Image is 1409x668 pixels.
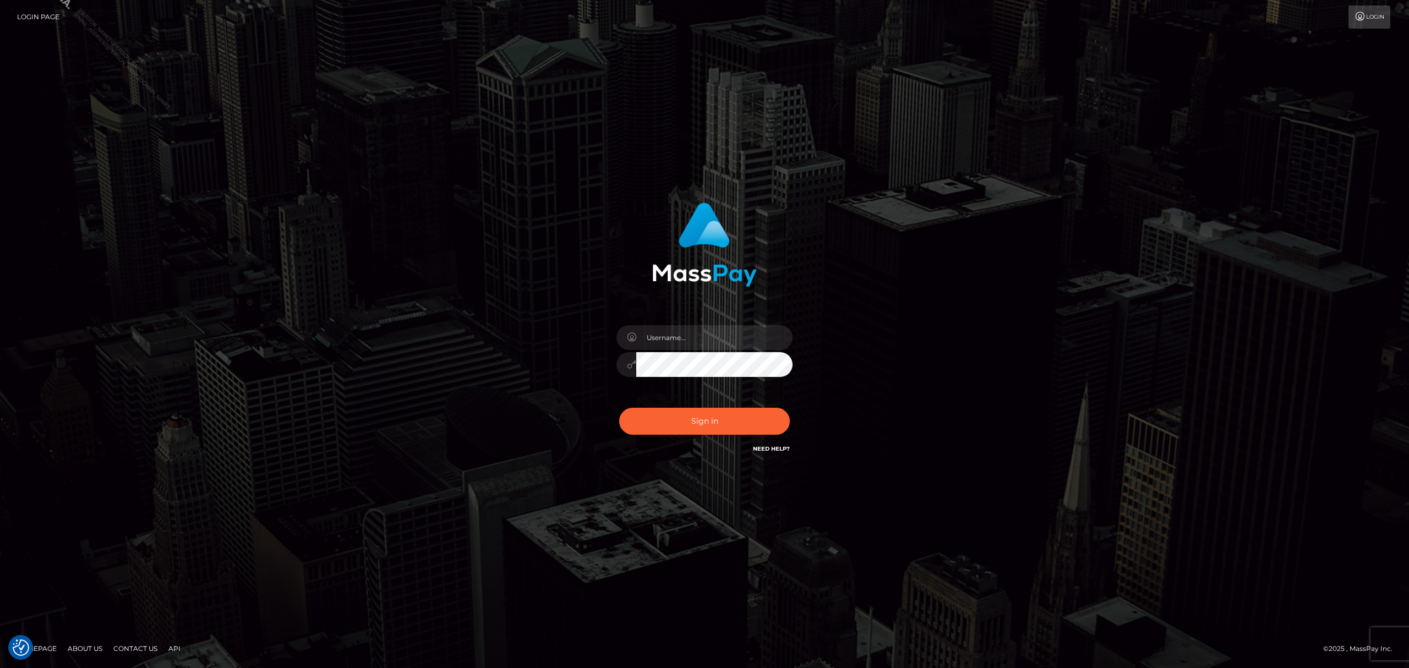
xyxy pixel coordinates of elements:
[164,640,185,657] a: API
[109,640,162,657] a: Contact Us
[12,640,61,657] a: Homepage
[13,639,29,656] img: Revisit consent button
[1323,643,1401,655] div: © 2025 , MassPay Inc.
[619,408,790,435] button: Sign in
[753,445,790,452] a: Need Help?
[1348,6,1390,29] a: Login
[63,640,107,657] a: About Us
[652,202,757,287] img: MassPay Login
[13,639,29,656] button: Consent Preferences
[636,325,793,350] input: Username...
[17,6,59,29] a: Login Page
